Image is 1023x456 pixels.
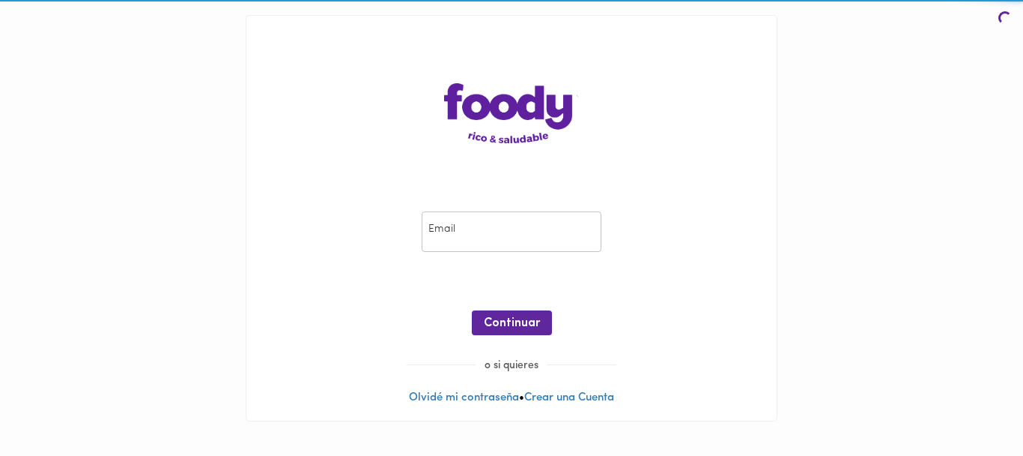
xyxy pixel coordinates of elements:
[246,16,777,421] div: •
[484,316,540,331] span: Continuar
[524,392,614,403] a: Crear una Cuenta
[936,369,1008,441] iframe: Messagebird Livechat Widget
[422,211,601,253] input: pepitoperez@gmail.com
[472,310,552,335] button: Continuar
[476,360,547,371] span: o si quieres
[444,83,579,143] img: logo-main-page.png
[409,392,519,403] a: Olvidé mi contraseña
